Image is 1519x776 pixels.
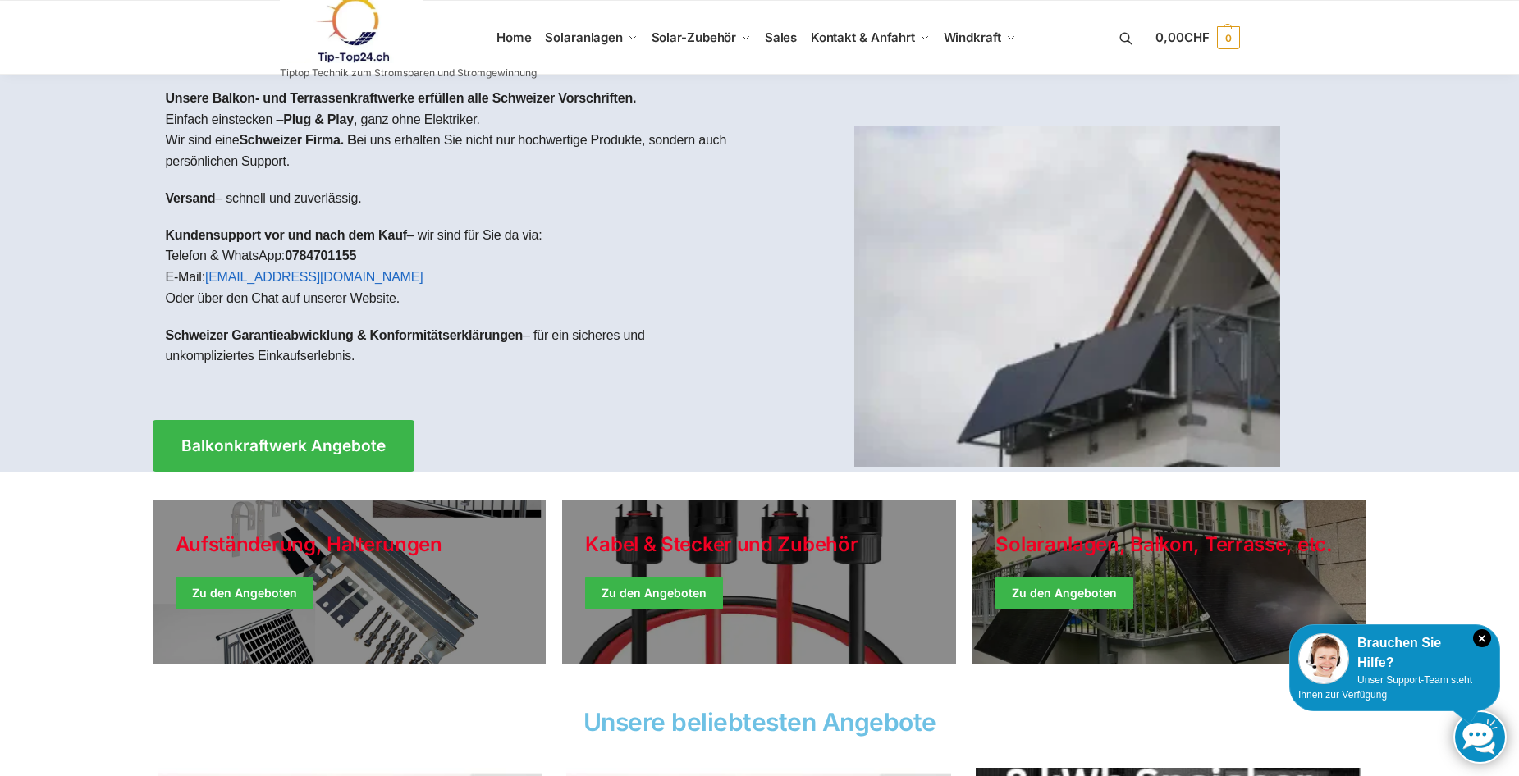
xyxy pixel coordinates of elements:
strong: Plug & Play [283,112,354,126]
h2: Unsere beliebtesten Angebote [153,710,1367,734]
img: Customer service [1298,633,1349,684]
p: – schnell und zuverlässig. [166,188,747,209]
p: – für ein sicheres und unkompliziertes Einkaufserlebnis. [166,325,747,367]
span: 0,00 [1155,30,1209,45]
span: 0 [1217,26,1240,49]
span: Solar-Zubehör [652,30,737,45]
a: Solar-Zubehör [644,1,757,75]
strong: 0784701155 [285,249,356,262]
strong: Kundensupport vor und nach dem Kauf [166,228,407,242]
div: Brauchen Sie Hilfe? [1298,633,1491,673]
span: CHF [1184,30,1210,45]
img: Home 1 [854,126,1280,467]
span: Balkonkraftwerk Angebote [181,438,386,454]
a: Sales [757,1,803,75]
span: Unser Support-Team steht Ihnen zur Verfügung [1298,674,1472,701]
p: Wir sind eine ei uns erhalten Sie nicht nur hochwertige Produkte, sondern auch persönlichen Support. [166,130,747,171]
strong: Schweizer Firma. B [239,133,356,147]
a: Winter Jackets [972,500,1366,664]
a: Balkonkraftwerk Angebote [153,420,414,472]
a: Windkraft [936,1,1023,75]
a: 0,00CHF 0 [1155,13,1239,62]
a: Holiday Style [562,500,956,664]
span: Solaranlagen [545,30,623,45]
a: Solaranlagen [538,1,644,75]
a: [EMAIL_ADDRESS][DOMAIN_NAME] [205,270,423,284]
i: Schließen [1473,629,1491,647]
p: Tiptop Technik zum Stromsparen und Stromgewinnung [280,68,537,78]
span: Sales [765,30,798,45]
a: Holiday Style [153,500,547,664]
span: Kontakt & Anfahrt [811,30,915,45]
span: Windkraft [944,30,1001,45]
a: Kontakt & Anfahrt [803,1,936,75]
p: – wir sind für Sie da via: Telefon & WhatsApp: E-Mail: Oder über den Chat auf unserer Website. [166,225,747,308]
strong: Schweizer Garantieabwicklung & Konformitätserklärungen [166,328,524,342]
strong: Versand [166,191,216,205]
strong: Unsere Balkon- und Terrassenkraftwerke erfüllen alle Schweizer Vorschriften. [166,91,637,105]
div: Einfach einstecken – , ganz ohne Elektriker. [153,75,760,395]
